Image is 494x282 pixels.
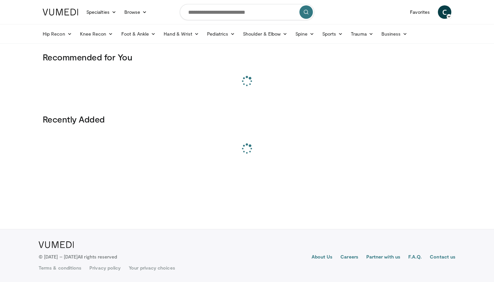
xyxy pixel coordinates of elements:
[39,265,81,271] a: Terms & conditions
[89,265,121,271] a: Privacy policy
[438,5,451,19] a: C
[291,27,318,41] a: Spine
[430,253,455,262] a: Contact us
[43,52,451,62] h3: Recommended for You
[43,114,451,125] h3: Recently Added
[318,27,347,41] a: Sports
[129,265,175,271] a: Your privacy choices
[39,241,74,248] img: VuMedi Logo
[39,253,117,260] p: © [DATE] – [DATE]
[78,254,117,260] span: All rights reserved
[347,27,377,41] a: Trauma
[76,27,117,41] a: Knee Recon
[117,27,160,41] a: Foot & Ankle
[82,5,120,19] a: Specialties
[39,27,76,41] a: Hip Recon
[43,9,78,15] img: VuMedi Logo
[180,4,314,20] input: Search topics, interventions
[160,27,203,41] a: Hand & Wrist
[377,27,412,41] a: Business
[203,27,239,41] a: Pediatrics
[312,253,333,262] a: About Us
[408,253,422,262] a: F.A.Q.
[340,253,358,262] a: Careers
[406,5,434,19] a: Favorites
[239,27,291,41] a: Shoulder & Elbow
[120,5,151,19] a: Browse
[366,253,400,262] a: Partner with us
